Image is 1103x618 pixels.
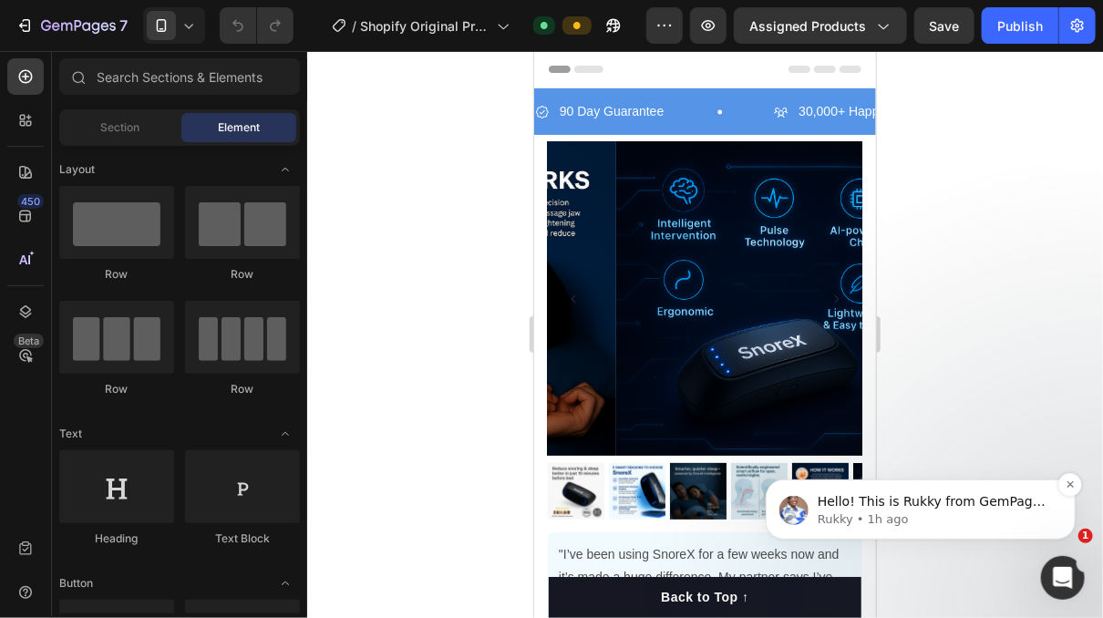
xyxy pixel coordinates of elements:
button: Back to Top ↑ [15,526,327,567]
button: 7 [7,7,136,44]
button: Save [914,7,974,44]
button: Dismiss notification [320,108,344,132]
button: Carousel Back Arrow [28,237,50,259]
iframe: Design area [534,51,876,618]
button: Publish [982,7,1058,44]
div: Row [59,266,174,283]
p: Hello! This is Rukky from GemPages Customer Support 👋 We hope that the response we provided to yo... [79,129,314,147]
span: Toggle open [271,155,300,184]
div: Undo/Redo [220,7,294,44]
span: 1 [1078,529,1093,543]
p: 30,000+ Happy Customers [264,49,417,72]
span: Section [101,119,140,136]
span: / [352,16,356,36]
input: Search Sections & Elements [59,58,300,95]
span: Toggle open [271,569,300,598]
div: Row [185,381,300,397]
iframe: Intercom notifications message [738,365,1103,569]
div: Publish [997,16,1043,36]
span: Element [218,119,260,136]
span: Button [59,575,93,592]
div: Beta [14,334,44,348]
div: Back to Top ↑ [127,537,214,556]
button: Carousel Next Arrow [292,237,314,259]
p: 7 [119,15,128,36]
div: 450 [17,194,44,209]
div: Heading [59,530,174,547]
div: Row [185,266,300,283]
iframe: Intercom live chat [1041,556,1085,600]
div: Text Block [185,530,300,547]
span: Assigned Products [749,16,866,36]
span: Save [930,18,960,34]
img: Profile image for Rukky [41,131,70,160]
span: Toggle open [271,419,300,448]
button: Assigned Products [734,7,907,44]
div: message notification from Rukky, 1h ago. Hello! This is Rukky from GemPages Customer Support 👋 We... [27,115,337,175]
span: Layout [59,161,95,178]
p: "I’ve been using SnoreX for a few weeks now and it’s made a huge difference. My partner says I’ve... [25,492,317,607]
div: Row [59,381,174,397]
p: Message from Rukky, sent 1h ago [79,147,314,163]
span: Shopify Original Product Template [360,16,490,36]
span: Text [59,426,82,442]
